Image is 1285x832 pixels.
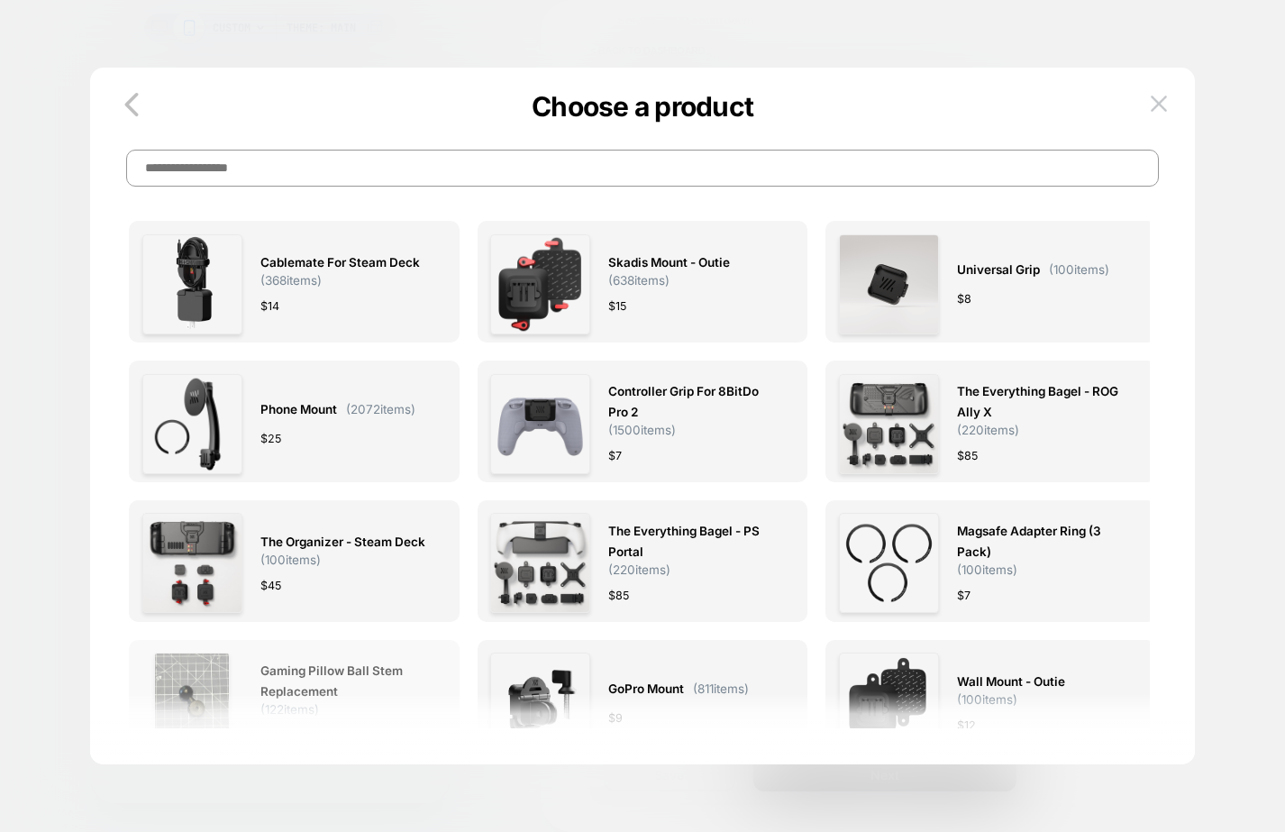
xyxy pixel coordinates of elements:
img: SkadisMount.png [490,234,590,334]
span: Controller Grip for 8BitDo Pro 2 [608,381,776,423]
img: GoPro_Mount.png [490,653,590,753]
span: $ 85 [608,586,629,605]
span: Universal Grip [957,260,1040,280]
span: $ 8 [957,289,971,308]
span: Magsafe Adapter Ring (3 Pack) [957,521,1125,562]
span: The Everything Bagel - ROG Ally X [957,381,1125,423]
span: ( 100 items) [957,562,1017,577]
span: $ 9 [608,709,623,727]
span: Skadis Mount - Outie [608,252,730,273]
span: ( 638 items) [608,273,670,288]
img: 8BitDo_-_flat_back_view_1.png [490,374,590,474]
p: Choose a product [90,90,1195,123]
img: Wall_Mount_Outtie_Hero_tiny_02.png [839,653,939,753]
span: ( 811 items) [693,681,749,696]
img: Universal_Grip_1_5_New_tiny.png [839,234,939,334]
span: ( 220 items) [957,423,1019,437]
img: Everything_Bagel_Ally_X.jpg [839,374,939,474]
span: ( 220 items) [608,562,670,577]
span: $ 7 [608,446,622,465]
span: $ 7 [957,586,971,605]
span: $ 12 [957,716,976,735]
span: $ 15 [608,297,626,315]
img: Everything_Bagel_Portal.jpg [490,513,590,613]
span: $ 85 [957,446,978,465]
span: The Everything Bagel - PS Portal [608,521,776,562]
span: Wall Mount - Outie [957,672,1065,692]
span: ( 100 items) [957,692,1017,707]
span: GoPro Mount [608,679,684,699]
span: ( 1500 items) [608,423,676,437]
img: MagsafeRingAdaptersetof3_1.png [839,513,939,613]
